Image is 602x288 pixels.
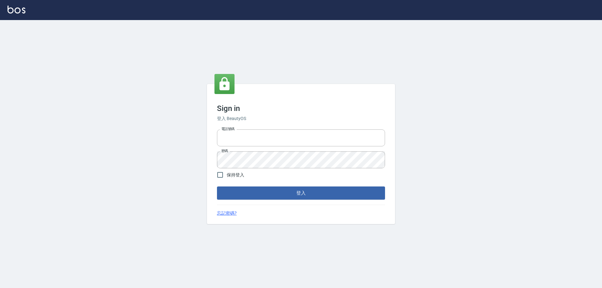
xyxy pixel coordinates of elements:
[8,6,25,13] img: Logo
[217,104,385,113] h3: Sign in
[217,210,237,217] a: 忘記密碼?
[221,127,235,131] label: 電話號碼
[221,149,228,153] label: 密碼
[217,115,385,122] h6: 登入 BeautyOS
[217,186,385,200] button: 登入
[227,172,244,178] span: 保持登入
